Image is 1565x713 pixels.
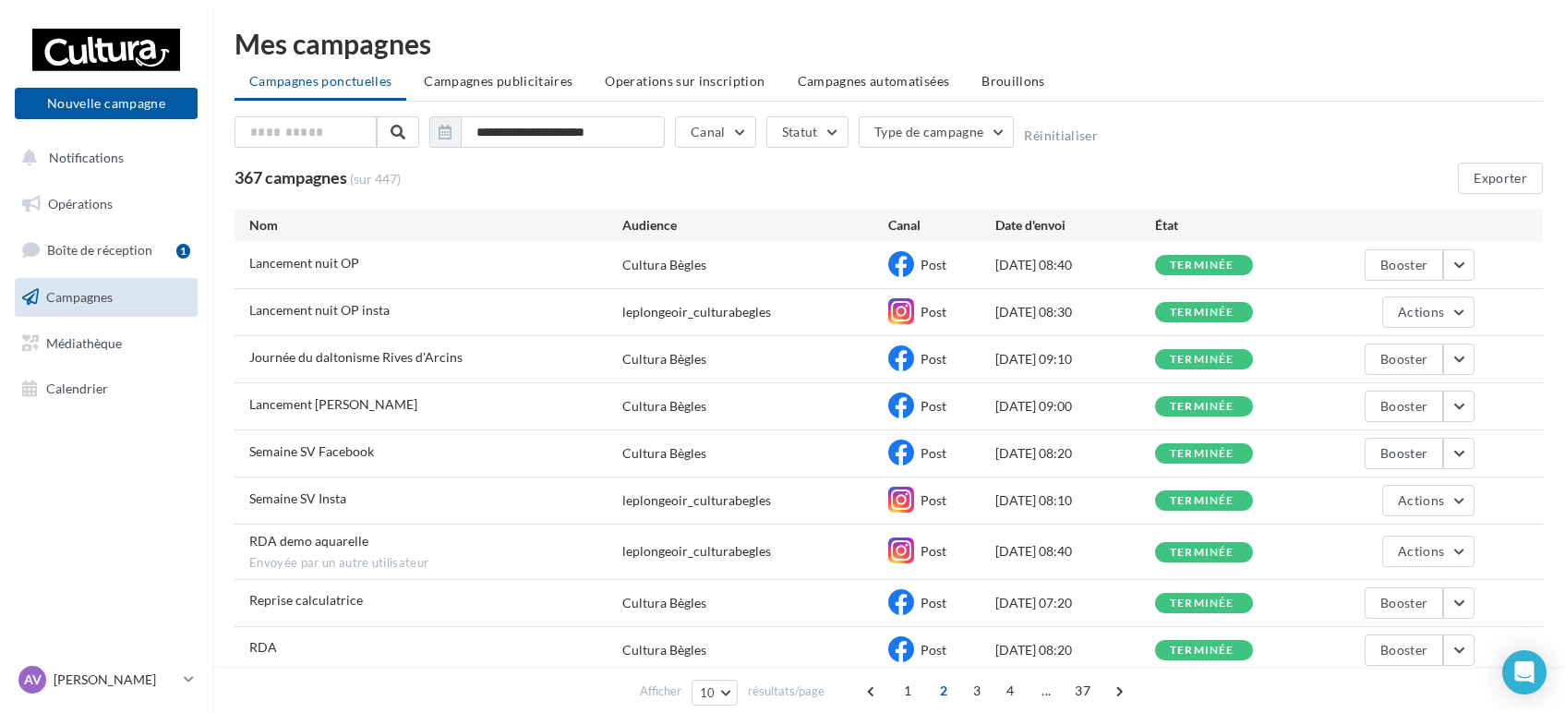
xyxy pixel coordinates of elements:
span: Lancement Zoé Clauzure [249,396,417,412]
div: terminée [1170,307,1234,319]
div: terminée [1170,645,1234,657]
span: Post [921,304,946,320]
div: terminée [1170,495,1234,507]
button: Actions [1382,296,1475,328]
span: Afficher [640,683,681,700]
span: Boîte de réception [47,242,152,258]
span: Actions [1398,492,1444,508]
div: leplongeoir_culturabegles [622,491,771,510]
div: Open Intercom Messenger [1502,650,1547,695]
button: Booster [1365,249,1443,281]
button: Type de campagne [859,116,1015,148]
div: Date d'envoi [995,216,1155,235]
div: [DATE] 08:20 [995,641,1155,659]
div: [DATE] 08:20 [995,444,1155,463]
div: [DATE] 09:00 [995,397,1155,416]
div: [DATE] 08:10 [995,491,1155,510]
span: Post [921,351,946,367]
span: Post [921,492,946,508]
a: Opérations [11,185,201,224]
span: 2 [929,676,958,706]
div: Cultura Bègles [622,397,706,416]
button: Notifications [11,139,194,177]
button: Réinitialiser [1024,128,1098,143]
span: Post [921,543,946,559]
span: Operations sur inscription [605,73,764,89]
div: terminée [1170,354,1234,366]
span: Post [921,445,946,461]
span: Calendrier [46,381,108,396]
a: Boîte de réception1 [11,230,201,270]
button: 10 [692,680,739,706]
div: [DATE] 07:20 [995,594,1155,612]
span: RDA demo aquarelle [249,533,368,549]
span: Actions [1398,304,1444,320]
span: Brouillons [981,73,1045,89]
a: AV [PERSON_NAME] [15,662,198,697]
div: leplongeoir_culturabegles [622,303,771,321]
span: Notifications [49,150,124,165]
span: AV [24,671,42,689]
span: Semaine SV Facebook [249,443,374,459]
span: (sur 447) [350,170,401,188]
span: Post [921,257,946,272]
button: Actions [1382,536,1475,567]
span: 1 [893,676,922,706]
span: Lancement nuit OP [249,255,359,271]
button: Nouvelle campagne [15,88,198,119]
span: Post [921,642,946,658]
div: Cultura Bègles [622,641,706,659]
div: Cultura Bègles [622,444,706,463]
div: Cultura Bègles [622,350,706,369]
span: Campagnes publicitaires [424,73,572,89]
a: Calendrier [11,369,201,408]
div: [DATE] 08:40 [995,256,1155,274]
div: Mes campagnes [235,30,1543,57]
span: Envoyée par un autre utilisateur [249,555,622,572]
span: 37 [1067,676,1098,706]
div: terminée [1170,260,1234,272]
button: Exporter [1458,163,1543,194]
span: Journée du daltonisme Rives d'Arcins [249,349,463,365]
div: Canal [888,216,994,235]
div: État [1155,216,1315,235]
div: Nom [249,216,622,235]
span: Post [921,398,946,414]
p: [PERSON_NAME] [54,671,176,689]
button: Booster [1365,634,1443,666]
span: RDA [249,639,277,655]
div: [DATE] 08:30 [995,303,1155,321]
span: Actions [1398,543,1444,559]
div: terminée [1170,547,1234,559]
div: [DATE] 09:10 [995,350,1155,369]
span: Campagnes [46,289,113,305]
button: Statut [766,116,849,148]
button: Booster [1365,587,1443,619]
button: Actions [1382,485,1475,516]
a: Médiathèque [11,324,201,363]
div: terminée [1170,448,1234,460]
div: terminée [1170,401,1234,413]
button: Canal [675,116,756,148]
div: Audience [622,216,889,235]
span: 367 campagnes [235,167,347,187]
span: 4 [995,676,1025,706]
span: ... [1031,676,1061,706]
span: Semaine SV Insta [249,490,346,506]
button: Booster [1365,438,1443,469]
span: 3 [962,676,992,706]
div: Cultura Bègles [622,594,706,612]
span: 10 [700,685,716,700]
span: Médiathèque [46,334,122,350]
div: 1 [176,244,190,259]
button: Booster [1365,344,1443,375]
span: Lancement nuit OP insta [249,302,390,318]
div: Cultura Bègles [622,256,706,274]
span: Opérations [48,196,113,211]
a: Campagnes [11,278,201,317]
div: [DATE] 08:40 [995,542,1155,561]
div: leplongeoir_culturabegles [622,542,771,561]
span: Post [921,595,946,610]
span: Reprise calculatrice [249,592,363,608]
span: Campagnes automatisées [798,73,950,89]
